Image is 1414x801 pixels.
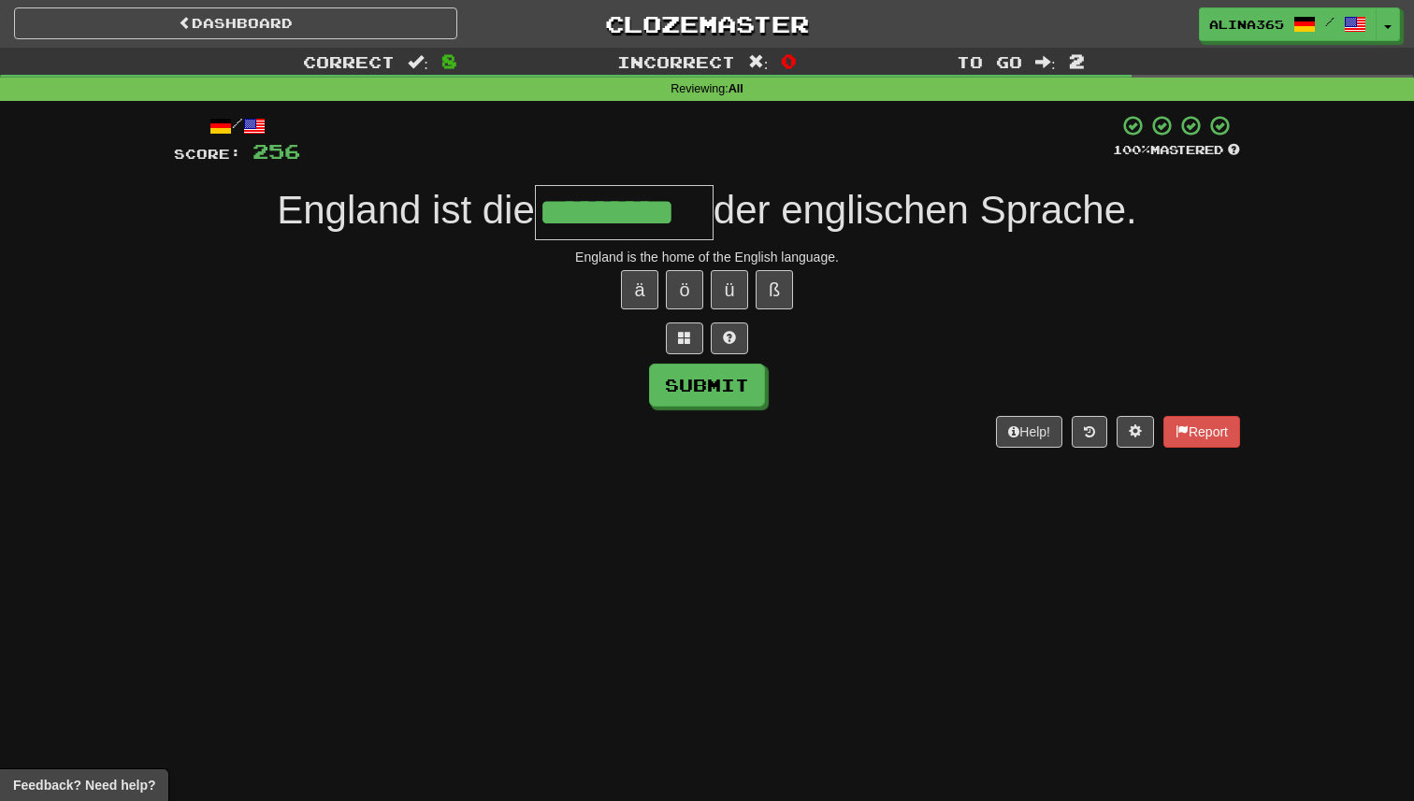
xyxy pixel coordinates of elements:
[174,248,1240,266] div: England is the home of the English language.
[1113,142,1240,159] div: Mastered
[714,188,1137,232] span: der englischen Sprache.
[441,50,457,72] span: 8
[1113,142,1150,157] span: 100 %
[174,146,241,162] span: Score:
[996,416,1062,448] button: Help!
[781,50,797,72] span: 0
[14,7,457,39] a: Dashboard
[252,139,300,163] span: 256
[277,188,535,232] span: England ist die
[485,7,929,40] a: Clozemaster
[729,82,743,95] strong: All
[303,52,395,71] span: Correct
[1209,16,1284,33] span: Alina365
[1072,416,1107,448] button: Round history (alt+y)
[621,270,658,309] button: ä
[748,54,769,70] span: :
[1069,50,1085,72] span: 2
[711,270,748,309] button: ü
[711,322,748,354] button: Single letter hint - you only get 1 per sentence and score half the points! alt+h
[756,270,793,309] button: ß
[1199,7,1377,41] a: Alina365 /
[13,776,155,794] span: Open feedback widget
[666,322,703,354] button: Switch sentence to multiple choice alt+p
[1325,15,1335,28] span: /
[1035,54,1056,70] span: :
[174,114,300,137] div: /
[617,52,735,71] span: Incorrect
[957,52,1022,71] span: To go
[649,364,765,407] button: Submit
[1163,416,1240,448] button: Report
[666,270,703,309] button: ö
[408,54,428,70] span: :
